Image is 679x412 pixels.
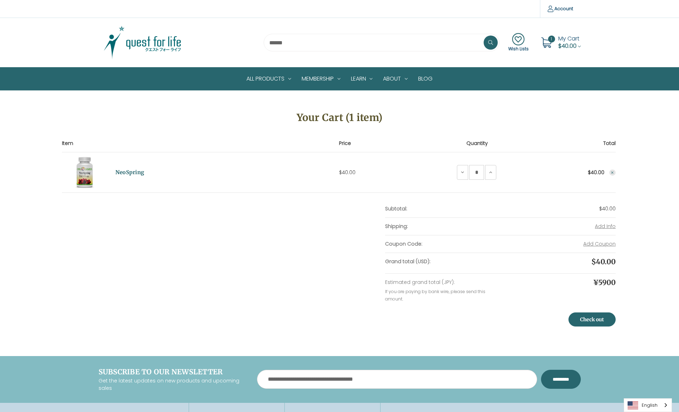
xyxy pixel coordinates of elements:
[115,169,144,177] a: NeoSpring
[568,312,616,327] a: Check out
[241,68,296,90] a: All Products
[583,240,616,248] button: Add Coupon
[558,34,579,43] span: My Cart
[558,34,581,50] a: Cart with 1 items
[385,223,408,230] strong: Shipping:
[558,42,577,50] span: $40.00
[609,170,616,176] button: Remove NeoSpring from cart
[385,205,407,212] strong: Subtotal:
[624,398,672,412] div: Language
[62,110,617,125] h1: Your Cart (1 item)
[523,140,616,152] th: Total
[346,68,378,90] a: Learn
[385,240,422,247] strong: Coupon Code:
[413,68,438,90] a: Blog
[99,25,187,60] img: Quest Group
[62,140,339,152] th: Item
[339,140,431,152] th: Price
[99,377,246,392] p: Get the latest updates on new products and upcoming sales
[548,36,555,43] span: 1
[624,398,672,412] aside: Language selected: English
[599,205,616,212] span: $40.00
[378,68,413,90] a: About
[385,279,501,286] p: Estimated grand total (JPY):
[508,33,529,52] a: Wish Lists
[431,140,523,152] th: Quantity
[296,68,346,90] a: Membership
[595,223,616,230] button: Add Info
[385,258,430,265] strong: Grand total (USD):
[99,367,246,377] h4: Subscribe to our newsletter
[624,399,672,412] a: English
[593,278,616,287] span: ¥5900
[591,257,616,266] span: $40.00
[339,169,356,176] span: $40.00
[469,165,484,180] input: NeoSpring
[588,169,604,176] strong: $40.00
[385,289,485,302] small: If you are paying by bank wire, please send this amount.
